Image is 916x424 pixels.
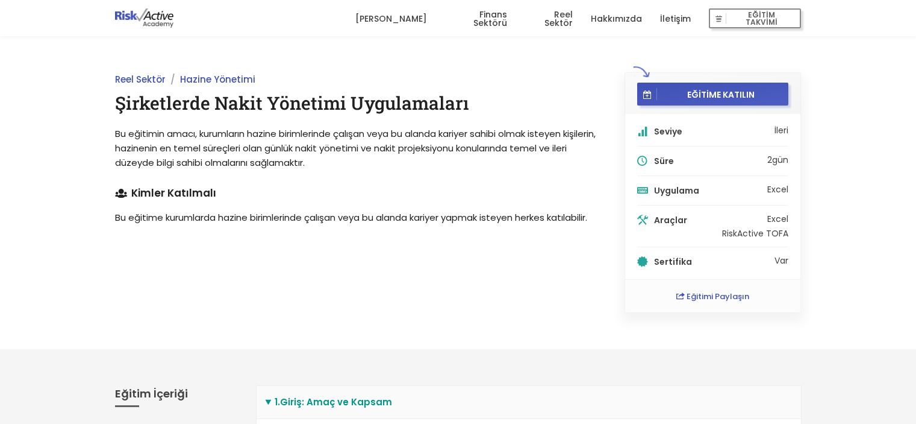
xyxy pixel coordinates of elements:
[115,188,597,198] h4: Kimler Katılmalı
[637,156,789,176] li: 2 gün
[654,157,765,165] h5: Süre
[355,1,427,37] a: [PERSON_NAME]
[115,127,596,169] span: Bu eğitimin amacı, kurumların hazine birimlerinde çalışan veya bu alanda kariyer sahibi olmak ist...
[654,216,720,224] h5: Araçlar
[722,215,788,223] li: Excel
[115,385,238,407] h3: Eğitim İçeriği
[657,89,785,100] span: EĞİTİME KATILIN
[654,186,765,195] h5: Uygulama
[115,73,166,86] a: Reel Sektör
[637,256,789,267] li: Var
[654,258,772,266] h5: Sertifika
[180,73,255,86] a: Hazine Yönetimi
[525,1,573,37] a: Reel Sektör
[637,126,789,147] li: İleri
[660,1,691,37] a: İletişim
[722,229,788,238] li: RiskActive TOFA
[676,291,749,302] a: Eğitimi Paylaşın
[115,8,174,28] img: logo-dark.png
[709,1,801,37] a: EĞİTİM TAKVİMİ
[115,210,597,225] p: Bu eğitime kurumlarda hazine birimlerinde çalışan veya bu alanda kariyer yapmak isteyen herkes ka...
[726,10,796,27] span: EĞİTİM TAKVİMİ
[637,83,789,106] button: EĞİTİME KATILIN
[257,386,801,419] summary: 1.Giriş: Amaç ve Kapsam
[115,91,597,115] h1: Şirketlerde Nakit Yönetimi Uygulamaları
[767,185,788,194] li: Excel
[654,127,772,136] h5: Seviye
[709,8,801,29] button: EĞİTİM TAKVİMİ
[591,1,642,37] a: Hakkımızda
[445,1,507,37] a: Finans Sektörü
